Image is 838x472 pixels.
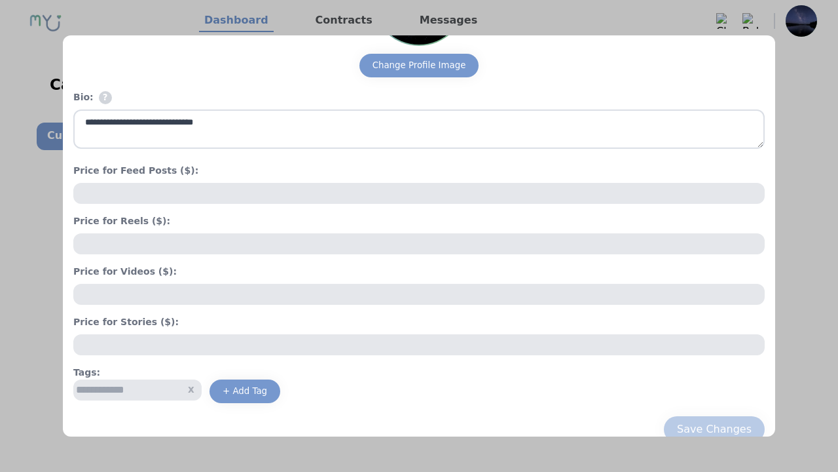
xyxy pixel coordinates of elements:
span: x [181,382,201,398]
h4: Bio: [73,90,765,104]
h4: Price for Reels ($): [73,214,765,228]
div: Save Changes [677,422,752,437]
span: Tell potential clients about yourself! Who are you as a creator or an influencer? What causes mot... [99,91,112,104]
button: Change Profile Image [359,54,479,77]
h4: Price for Stories ($): [73,315,765,329]
h4: Tags: [73,366,765,380]
h4: Price for Videos ($): [73,265,765,279]
button: + Add Tag [209,380,280,403]
button: x [181,379,201,399]
div: + Add Tag [223,385,267,398]
button: Save Changes [664,416,765,442]
h4: Price for Feed Posts ($): [73,164,765,178]
div: Change Profile Image [373,59,466,72]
